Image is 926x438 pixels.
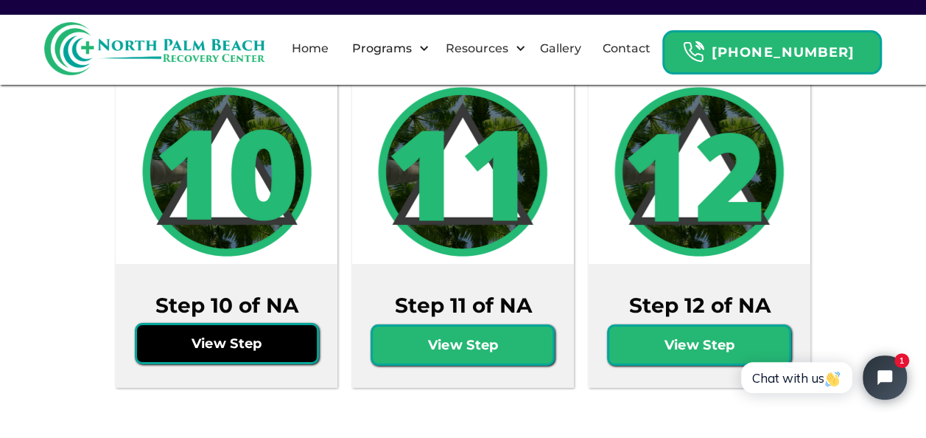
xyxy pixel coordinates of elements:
[135,323,319,364] a: View Step
[607,324,791,366] a: View Step
[339,25,432,72] div: Programs
[682,41,704,63] img: Header Calendar Icons
[155,293,298,317] h3: Step 10 of NA
[531,25,590,72] a: Gallery
[371,324,555,366] a: View Step
[348,40,415,58] div: Programs
[628,293,770,317] h3: Step 12 of NA
[662,23,882,74] a: Header Calendar Icons[PHONE_NUMBER]
[594,25,659,72] a: Contact
[725,343,919,412] iframe: Tidio Chat
[441,40,511,58] div: Resources
[712,44,855,60] strong: [PHONE_NUMBER]
[432,25,529,72] div: Resources
[283,25,337,72] a: Home
[394,293,531,317] h3: Step 11 of NA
